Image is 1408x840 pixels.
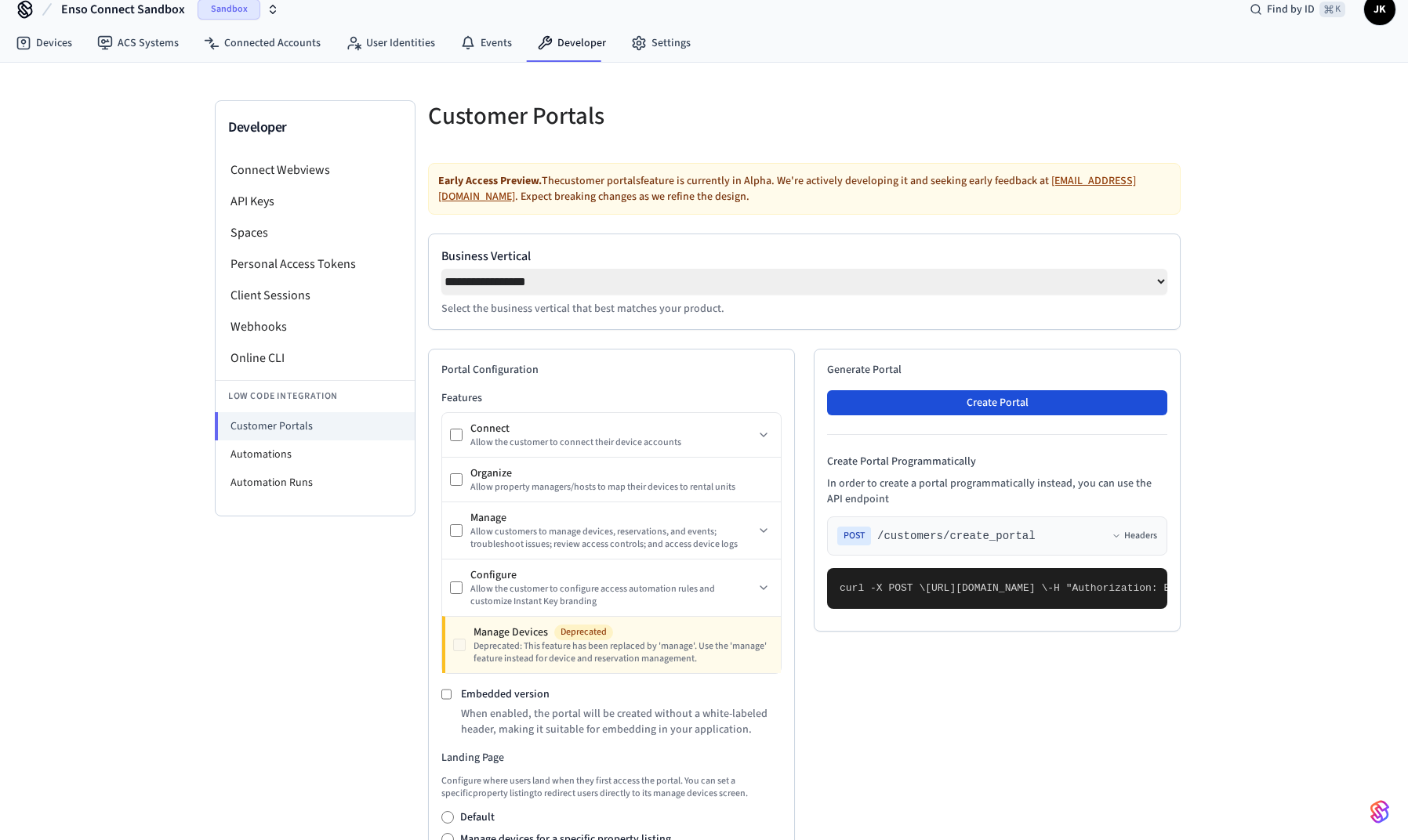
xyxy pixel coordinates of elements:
[474,640,773,665] div: Deprecated: This feature has been replaced by 'manage'. Use the 'manage' feature instead for devi...
[554,625,613,640] span: Deprecated
[438,173,1136,205] a: [EMAIL_ADDRESS][DOMAIN_NAME]
[1267,2,1315,17] span: Find by ID
[461,706,782,737] p: When enabled, the portal will be created without a white-labeled header, making it suitable for e...
[460,809,495,825] label: Default
[216,380,415,412] li: Low Code Integration
[1319,2,1345,17] span: ⌘ K
[827,362,1167,378] h2: Generate Portal
[441,750,782,766] h3: Landing Page
[216,186,415,217] li: API Keys
[1370,799,1389,824] img: SeamLogoGradient.69752ec5.svg
[191,29,333,57] a: Connected Accounts
[216,440,415,469] li: Automations
[470,567,754,583] div: Configure
[827,454,1167,469] h4: Create Portal Programmatically
[333,29,448,57] a: User Identities
[216,342,415,374] li: Online CLI
[216,248,415,280] li: Personal Access Tokens
[216,311,415,342] li: Webhooks
[470,526,754,551] div: Allow customers to manage devices, reservations, and events; troubleshoot issues; review access c...
[441,390,782,406] h3: Features
[470,465,773,481] div: Organize
[877,528,1036,544] span: /customers/create_portal
[619,29,703,57] a: Settings
[461,686,550,702] label: Embedded version
[837,527,871,545] span: POST
[441,301,1167,317] p: Select the business vertical that best matches your product.
[470,583,754,608] div: Allow the customer to configure access automation rules and customize Instant Key branding
[228,117,402,139] h3: Developer
[840,582,925,594] span: curl -X POST \
[438,173,542,189] strong: Early Access Preview.
[3,29,85,57] a: Devices
[925,582,1047,594] span: [URL][DOMAIN_NAME] \
[216,154,415,186] li: Connect Webviews
[470,436,754,449] div: Allow the customer to connect their device accounts
[524,29,619,57] a: Developer
[441,247,1167,266] label: Business Vertical
[428,163,1181,215] div: The customer portals feature is currently in Alpha. We're actively developing it and seeking earl...
[474,625,773,640] div: Manage Devices
[216,217,415,248] li: Spaces
[441,362,782,378] h2: Portal Configuration
[448,29,524,57] a: Events
[216,280,415,311] li: Client Sessions
[827,390,1167,415] button: Create Portal
[216,469,415,497] li: Automation Runs
[441,775,782,800] p: Configure where users land when they first access the portal. You can set a specific property lis...
[470,421,754,436] div: Connect
[85,29,191,57] a: ACS Systems
[215,412,415,440] li: Customer Portals
[1047,582,1341,594] span: -H "Authorization: Bearer seam_api_key_123456" \
[470,510,754,526] div: Manage
[428,100,795,132] h5: Customer Portals
[827,476,1167,507] p: In order to create a portal programmatically instead, you can use the API endpoint
[1112,530,1157,542] button: Headers
[470,481,773,494] div: Allow property managers/hosts to map their devices to rental units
